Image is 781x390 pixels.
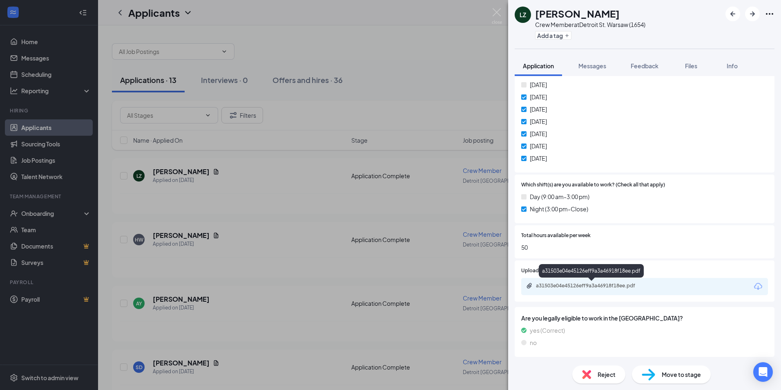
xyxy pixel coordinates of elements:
span: Messages [578,62,606,69]
span: no [530,338,537,347]
button: ArrowLeftNew [725,7,740,21]
div: Crew Member at Detroit St. Warsaw (1654) [535,20,645,29]
button: PlusAdd a tag [535,31,571,40]
span: [DATE] [530,141,547,150]
span: [DATE] [530,105,547,114]
svg: Download [753,282,763,291]
span: Total hours available per week [521,232,591,240]
svg: ArrowLeftNew [728,9,738,19]
div: LZ [520,11,526,19]
svg: Paperclip [526,282,533,289]
span: [DATE] [530,129,547,138]
span: [DATE] [530,117,547,126]
div: Open Intercom Messenger [753,362,773,382]
span: [DATE] [530,154,547,163]
span: Move to stage [662,370,701,379]
span: Files [685,62,697,69]
span: Upload Resume [521,267,558,275]
span: Night (3:00 pm-Close) [530,204,588,213]
div: a31503e04e45126eff9a3a46918f18ee.pdf [536,282,650,289]
svg: ArrowRight [748,9,757,19]
span: [DATE] [530,92,547,101]
svg: Plus [565,33,569,38]
span: Are you legally eligible to work in the [GEOGRAPHIC_DATA]? [521,314,768,323]
span: Feedback [631,62,658,69]
span: Application [523,62,554,69]
a: Paperclipa31503e04e45126eff9a3a46918f18ee.pdf [526,282,658,290]
svg: Ellipses [765,9,774,19]
span: Reject [598,370,616,379]
span: Info [727,62,738,69]
span: [DATE] [530,80,547,89]
div: a31503e04e45126eff9a3a46918f18ee.pdf [539,264,644,278]
button: ArrowRight [745,7,760,21]
span: yes (Correct) [530,326,565,335]
span: Day (9:00 am-3:00 pm) [530,192,589,201]
span: Which shift(s) are you available to work? (Check all that apply) [521,181,665,189]
h1: [PERSON_NAME] [535,7,620,20]
span: 50 [521,243,768,252]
